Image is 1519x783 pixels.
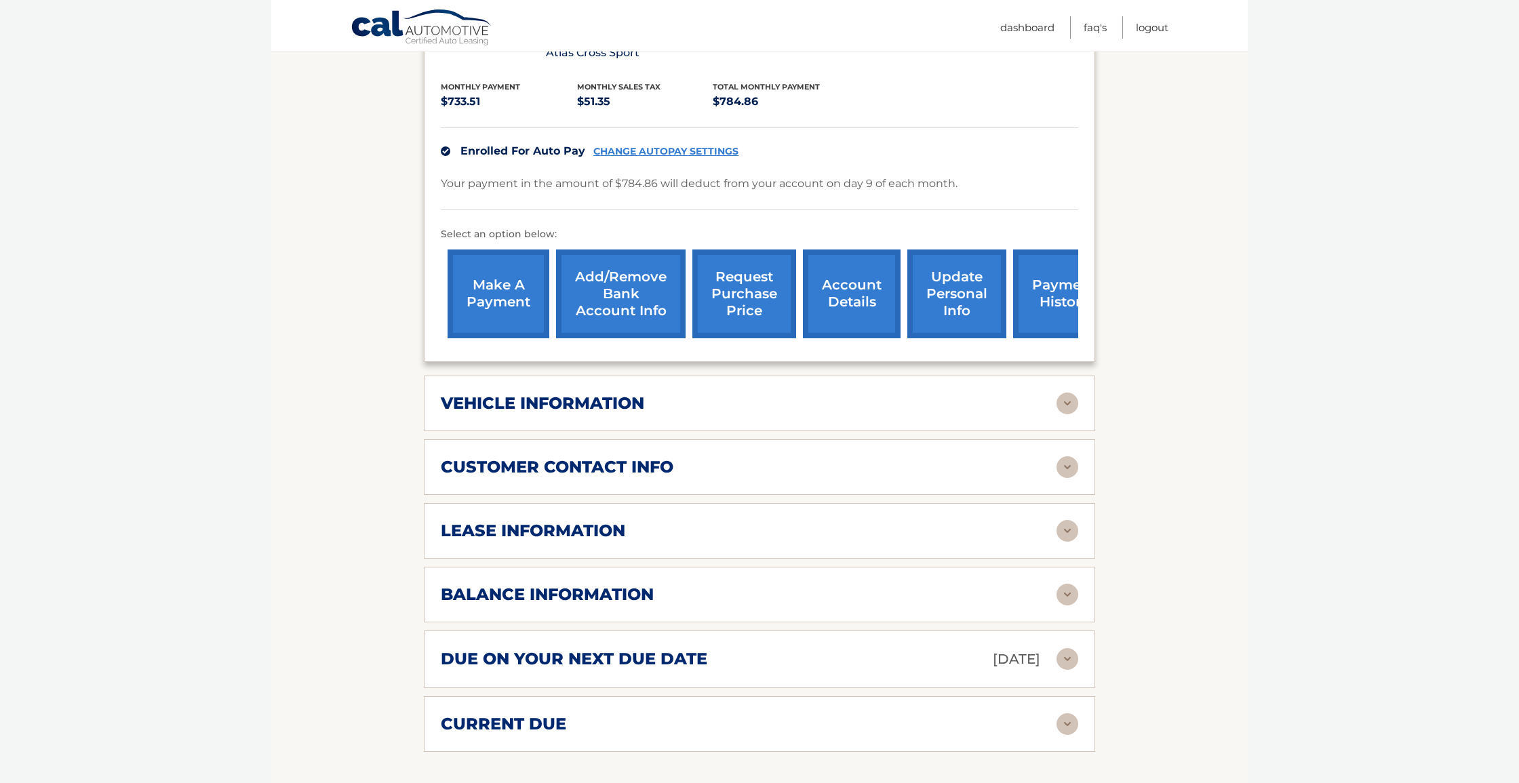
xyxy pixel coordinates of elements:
h2: current due [441,714,566,734]
p: Select an option below: [441,226,1078,243]
h2: vehicle information [441,393,644,414]
span: Monthly sales Tax [577,82,660,92]
p: Your payment in the amount of $784.86 will deduct from your account on day 9 of each month. [441,174,958,193]
a: account details [803,249,901,338]
img: accordion-rest.svg [1057,520,1078,542]
a: FAQ's [1084,16,1107,39]
h2: due on your next due date [441,649,707,669]
span: Enrolled For Auto Pay [460,144,585,157]
a: update personal info [907,249,1006,338]
img: accordion-rest.svg [1057,456,1078,478]
p: [DATE] [993,647,1040,671]
p: $733.51 [441,92,577,111]
h2: customer contact info [441,457,673,477]
span: Monthly Payment [441,82,520,92]
a: Dashboard [1000,16,1054,39]
img: accordion-rest.svg [1057,648,1078,670]
a: Cal Automotive [351,9,493,48]
h2: lease information [441,521,625,541]
a: Add/Remove bank account info [556,249,686,338]
p: $51.35 [577,92,713,111]
a: payment history [1013,249,1115,338]
p: $784.86 [713,92,849,111]
img: check.svg [441,146,450,156]
span: Total Monthly Payment [713,82,820,92]
img: accordion-rest.svg [1057,393,1078,414]
a: request purchase price [692,249,796,338]
a: make a payment [448,249,549,338]
img: accordion-rest.svg [1057,713,1078,735]
a: Logout [1136,16,1168,39]
a: CHANGE AUTOPAY SETTINGS [593,146,738,157]
img: accordion-rest.svg [1057,584,1078,605]
h2: balance information [441,584,654,605]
